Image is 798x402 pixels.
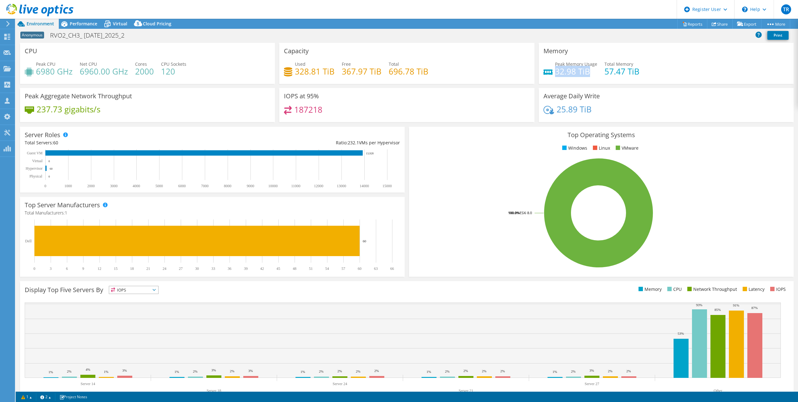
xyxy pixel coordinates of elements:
[589,368,594,372] text: 3%
[314,184,323,188] text: 12000
[555,68,597,75] h4: 32.98 TiB
[37,106,100,113] h4: 237.73 gigabits/s
[626,369,631,373] text: 2%
[295,68,335,75] h4: 328.81 TiB
[360,184,369,188] text: 14000
[224,184,231,188] text: 8000
[508,210,520,215] tspan: 100.0%
[604,68,639,75] h4: 57.47 TiB
[244,266,248,271] text: 39
[211,368,216,372] text: 3%
[36,61,55,67] span: Peak CPU
[445,369,450,373] text: 2%
[25,202,100,209] h3: Top Server Manufacturers
[319,369,324,373] text: 2%
[25,93,132,100] h3: Peak Aggregate Network Throughput
[358,266,361,271] text: 60
[146,266,150,271] text: 21
[769,286,786,293] li: IOPS
[751,306,758,310] text: 87%
[348,140,359,146] span: 232.1
[65,210,67,216] span: 1
[212,139,400,146] div: Ratio: VMs per Hypervisor
[17,393,36,401] a: 1
[33,266,35,271] text: 0
[27,151,43,155] text: Guest VM
[382,184,392,188] text: 15000
[666,286,682,293] li: CPU
[36,393,55,401] a: 2
[294,106,322,113] h4: 187218
[295,61,306,67] span: Used
[27,21,54,27] span: Environment
[333,382,347,386] text: Server 24
[337,369,342,373] text: 2%
[161,68,186,75] h4: 120
[50,167,53,170] text: 60
[714,389,722,393] text: Other
[201,184,209,188] text: 7000
[211,266,215,271] text: 33
[25,131,60,138] h3: Server Roles
[761,19,790,29] a: More
[520,210,532,215] tspan: ESXi 8.0
[247,184,254,188] text: 9000
[25,139,212,146] div: Total Servers:
[195,266,199,271] text: 30
[741,286,765,293] li: Latency
[47,32,134,39] h1: RVO2_CH3_ [DATE]_2025_2
[25,209,400,216] h4: Total Manufacturers:
[82,266,84,271] text: 9
[500,369,505,373] text: 2%
[48,175,50,178] text: 0
[767,31,789,40] a: Print
[342,68,381,75] h4: 367.97 TiB
[585,382,599,386] text: Server 27
[742,7,748,12] svg: \n
[55,393,92,401] a: Project Notes
[591,145,610,152] li: Linux
[543,48,568,54] h3: Memory
[678,332,684,335] text: 53%
[81,382,95,386] text: Server 14
[163,266,166,271] text: 24
[733,303,739,307] text: 91%
[301,370,305,374] text: 1%
[555,61,597,67] span: Peak Memory Usage
[389,61,399,67] span: Total
[193,369,198,373] text: 2%
[70,21,97,27] span: Performance
[29,174,42,178] text: Physical
[135,68,154,75] h4: 2000
[363,239,366,243] text: 60
[48,370,53,374] text: 1%
[248,369,253,373] text: 3%
[604,61,633,67] span: Total Memory
[374,369,379,373] text: 2%
[553,370,557,374] text: 1%
[64,184,72,188] text: 1000
[459,389,473,393] text: Server 21
[207,389,221,393] text: Server 18
[155,184,163,188] text: 5000
[366,152,374,155] text: 13,928
[36,68,73,75] h4: 6980 GHz
[686,286,737,293] li: Network Throughput
[178,184,186,188] text: 6000
[86,368,90,371] text: 4%
[715,308,721,312] text: 85%
[291,184,301,188] text: 11000
[732,19,761,29] a: Export
[389,68,428,75] h4: 696.78 TiB
[341,266,345,271] text: 57
[696,303,702,307] text: 93%
[98,266,101,271] text: 12
[561,145,587,152] li: Windows
[104,370,109,374] text: 1%
[20,32,44,39] span: Anonymous
[53,140,58,146] span: 60
[174,370,179,374] text: 1%
[276,266,280,271] text: 45
[614,145,639,152] li: VMware
[543,93,600,100] h3: Average Daily Write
